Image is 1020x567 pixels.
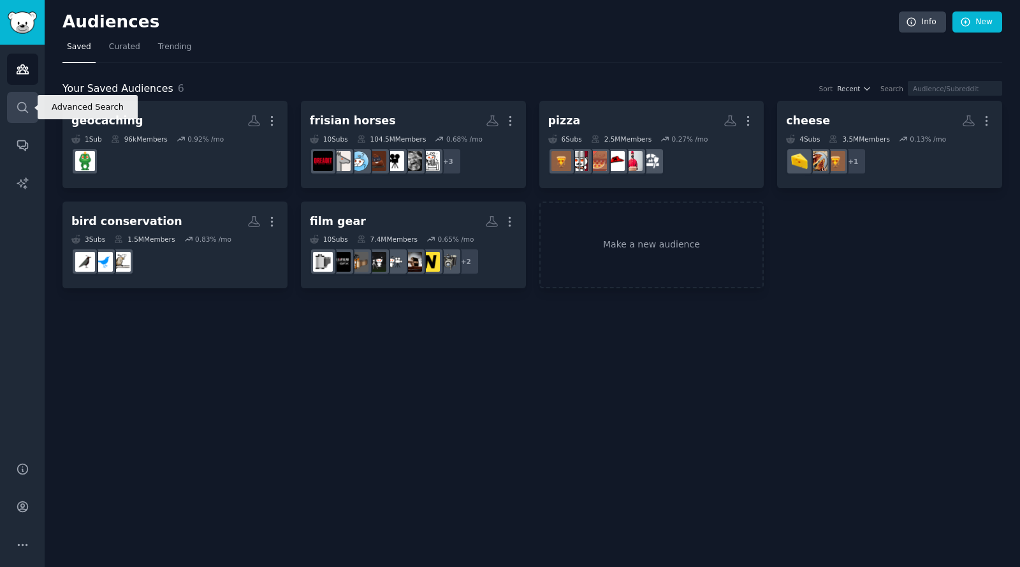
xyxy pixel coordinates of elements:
[62,101,288,188] a: geocaching1Sub96kMembers0.92% /mogeocaching
[899,11,946,33] a: Info
[93,252,113,272] img: Ornithology
[420,252,440,272] img: Nikon
[178,82,184,94] span: 6
[154,37,196,63] a: Trending
[62,37,96,63] a: Saved
[551,151,571,171] img: Pizza
[435,148,462,175] div: + 3
[71,135,102,144] div: 1 Sub
[641,151,660,171] img: pizzaoven
[357,135,426,144] div: 104.5M Members
[786,135,820,144] div: 4 Sub s
[829,135,889,144] div: 3.5M Members
[109,41,140,53] span: Curated
[569,151,589,171] img: PizzaCrimes
[195,235,231,244] div: 0.83 % /mo
[591,135,652,144] div: 2.5M Members
[367,252,386,272] img: timelapse
[111,135,168,144] div: 96k Members
[301,101,526,188] a: frisian horses10Subs104.5MMembers0.68% /mo+3moviesmoviescirclejerkMovieSuggestionsshittymoviedeta...
[548,135,582,144] div: 6 Sub s
[62,81,173,97] span: Your Saved Audiences
[384,151,404,171] img: MovieSuggestions
[331,252,351,272] img: fujifilm
[71,214,182,230] div: bird conservation
[952,11,1002,33] a: New
[446,135,483,144] div: 0.68 % /mo
[453,248,479,275] div: + 2
[790,151,810,171] img: Cheese
[672,135,708,144] div: 0.27 % /mo
[111,252,131,272] img: whatsthisbird
[826,151,845,171] img: Pizza
[367,151,386,171] img: shittymoviedetails
[158,41,191,53] span: Trending
[539,202,764,289] a: Make a new audience
[402,252,422,272] img: filmmaking
[71,113,143,129] div: geocaching
[587,151,607,171] img: GoodPizzaGreatPizza
[105,37,145,63] a: Curated
[420,151,440,171] img: movies
[837,84,871,93] button: Recent
[310,113,396,129] div: frisian horses
[402,151,422,171] img: moviescirclejerk
[548,113,581,129] div: pizza
[880,84,903,93] div: Search
[840,148,866,175] div: + 1
[349,151,368,171] img: AskReddit
[310,235,348,244] div: 10 Sub s
[910,135,946,144] div: 0.13 % /mo
[75,252,95,272] img: birding
[777,101,1002,188] a: cheese4Subs3.5MMembers0.13% /mo+1PizzagrilledcheeseCheese
[438,235,474,244] div: 0.65 % /mo
[908,81,1002,96] input: Audience/Subreddit
[357,235,418,244] div: 7.4M Members
[313,151,333,171] img: horror
[71,235,105,244] div: 3 Sub s
[301,202,526,289] a: film gear10Subs7.4MMembers0.65% /mo+2vintagecamerasNikonfilmmakingcinematographytimelapseAnalogCo...
[786,113,830,129] div: cheese
[313,252,333,272] img: analog
[8,11,37,34] img: GummySearch logo
[62,12,899,33] h2: Audiences
[331,151,351,171] img: Equestrian
[75,151,95,171] img: geocaching
[605,151,625,171] img: FormerPizzaHuts
[349,252,368,272] img: AnalogCommunity
[837,84,860,93] span: Recent
[62,202,288,289] a: bird conservation3Subs1.5MMembers0.83% /mowhatsthisbirdOrnithologybirding
[114,235,175,244] div: 1.5M Members
[819,84,833,93] div: Sort
[67,41,91,53] span: Saved
[539,101,764,188] a: pizza6Subs2.5MMembers0.27% /mopizzaovenPizzaDriversFormerPizzaHutsGoodPizzaGreatPizzaPizzaCrimesP...
[310,135,348,144] div: 10 Sub s
[438,252,458,272] img: vintagecameras
[310,214,366,230] div: film gear
[384,252,404,272] img: cinematography
[187,135,224,144] div: 0.92 % /mo
[808,151,827,171] img: grilledcheese
[623,151,643,171] img: PizzaDrivers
